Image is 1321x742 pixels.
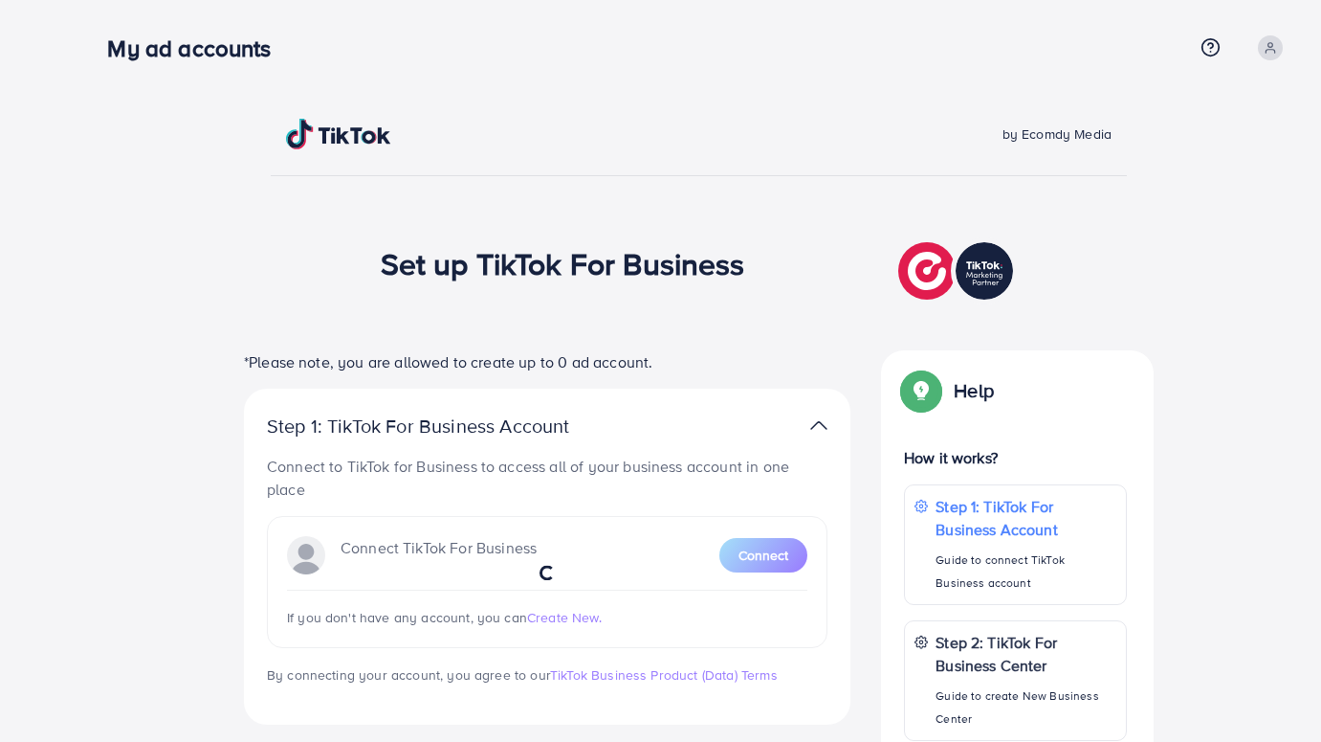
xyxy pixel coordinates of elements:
[936,549,1116,595] p: Guide to connect TikTok Business account
[267,415,630,438] p: Step 1: TikTok For Business Account
[810,412,827,439] img: TikTok partner
[936,685,1116,731] p: Guide to create New Business Center
[244,350,850,373] p: *Please note, you are allowed to create up to 0 ad account.
[898,237,1018,304] img: TikTok partner
[936,495,1116,541] p: Step 1: TikTok For Business Account
[107,34,286,62] h3: My ad accounts
[904,446,1127,469] p: How it works?
[936,631,1116,677] p: Step 2: TikTok For Business Center
[954,379,994,402] p: Help
[381,245,745,281] h1: Set up TikTok For Business
[286,119,391,149] img: TikTok
[1002,124,1112,144] span: by Ecomdy Media
[904,373,938,408] img: Popup guide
